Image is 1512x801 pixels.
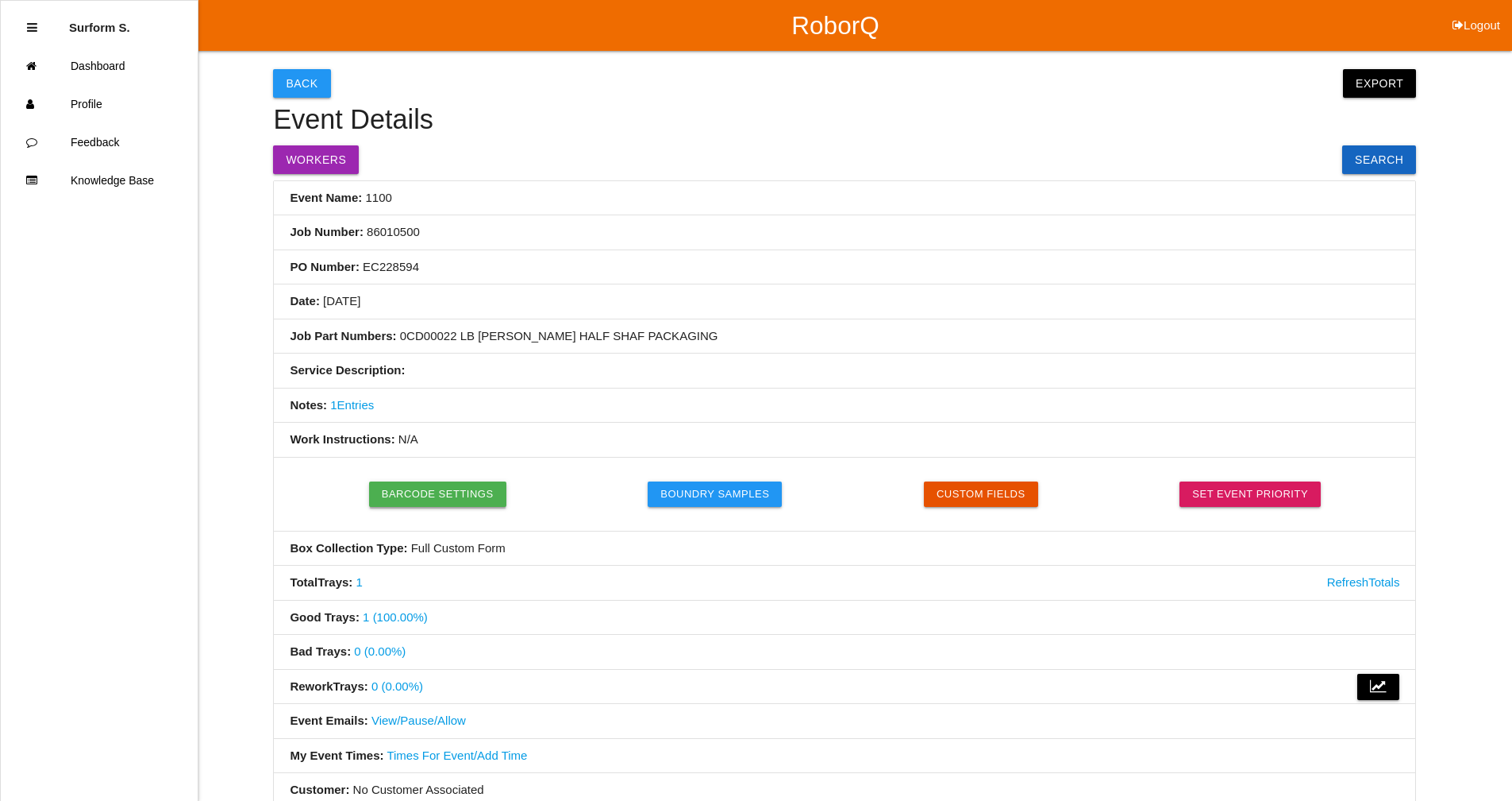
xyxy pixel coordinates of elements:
li: [DATE] [274,284,1415,319]
a: Set Event Priority [1179,482,1321,507]
a: Dashboard [1,47,198,85]
b: Box Collection Type: [290,541,407,555]
a: 0 (0.00%) [354,644,406,658]
a: 1 [356,575,363,589]
li: 86010500 [274,215,1415,250]
h4: Event Details [273,105,1416,135]
li: Full Custom Form [274,532,1415,567]
button: Export [1343,69,1416,98]
b: Date: [290,294,320,308]
b: Event Name: [290,191,362,204]
b: Notes: [290,398,327,412]
b: Total Trays : [290,575,352,589]
button: Boundry Samples [648,482,782,507]
button: Custom Fields [924,482,1038,507]
a: 0 (0.00%) [371,679,423,693]
b: Customer: [290,783,349,796]
a: Profile [1,85,198,123]
b: Event Emails: [290,714,367,727]
b: Work Instructions: [290,432,394,446]
a: Feedback [1,123,198,161]
a: 1 (100.00%) [363,610,428,624]
button: Back [273,69,330,98]
b: PO Number: [290,260,360,273]
button: Barcode Settings [369,482,506,507]
a: View/Pause/Allow [371,714,466,727]
b: Good Trays : [290,610,360,624]
b: Rework Trays : [290,679,367,693]
b: Job Number: [290,225,364,238]
p: Surform Scheduler surform Scheduler [69,9,130,34]
a: Refresh Totals [1327,574,1400,592]
b: My Event Times: [290,749,383,762]
div: Close [27,9,37,47]
li: EC228594 [274,250,1415,285]
a: Knowledge Base [1,161,198,199]
a: 1Entries [330,398,374,412]
li: N/A [274,423,1415,458]
a: Search [1342,145,1416,174]
b: Service Description: [290,363,405,377]
li: 1100 [274,181,1415,216]
b: Bad Trays : [290,644,351,658]
a: Times For Event/Add Time [387,749,527,762]
b: Job Part Numbers: [290,329,396,342]
button: Workers [273,145,359,174]
li: 0CD00022 LB [PERSON_NAME] HALF SHAF PACKAGING [274,319,1415,354]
